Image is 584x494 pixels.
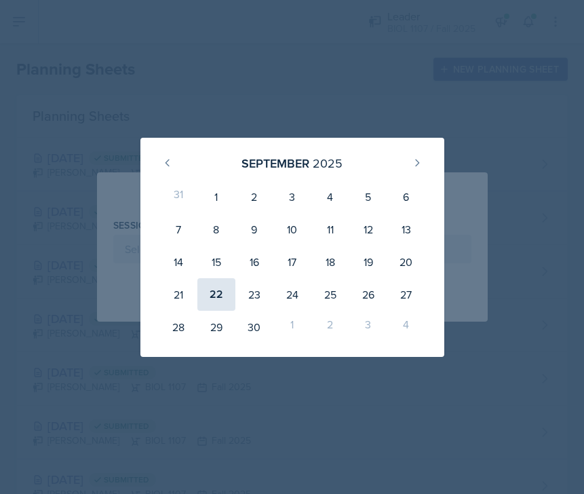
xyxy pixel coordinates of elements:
[349,278,387,311] div: 26
[159,213,197,246] div: 7
[273,311,311,343] div: 1
[311,213,349,246] div: 11
[197,278,235,311] div: 22
[241,154,309,172] div: September
[159,180,197,213] div: 31
[235,246,273,278] div: 16
[235,311,273,343] div: 30
[387,180,425,213] div: 6
[197,246,235,278] div: 15
[197,180,235,213] div: 1
[273,180,311,213] div: 3
[349,180,387,213] div: 5
[311,278,349,311] div: 25
[197,311,235,343] div: 29
[235,213,273,246] div: 9
[159,246,197,278] div: 14
[311,311,349,343] div: 2
[273,278,311,311] div: 24
[387,278,425,311] div: 27
[311,246,349,278] div: 18
[159,278,197,311] div: 21
[349,246,387,278] div: 19
[235,180,273,213] div: 2
[387,246,425,278] div: 20
[273,246,311,278] div: 17
[387,311,425,343] div: 4
[311,180,349,213] div: 4
[349,311,387,343] div: 3
[273,213,311,246] div: 10
[235,278,273,311] div: 23
[313,154,343,172] div: 2025
[387,213,425,246] div: 13
[349,213,387,246] div: 12
[197,213,235,246] div: 8
[159,311,197,343] div: 28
